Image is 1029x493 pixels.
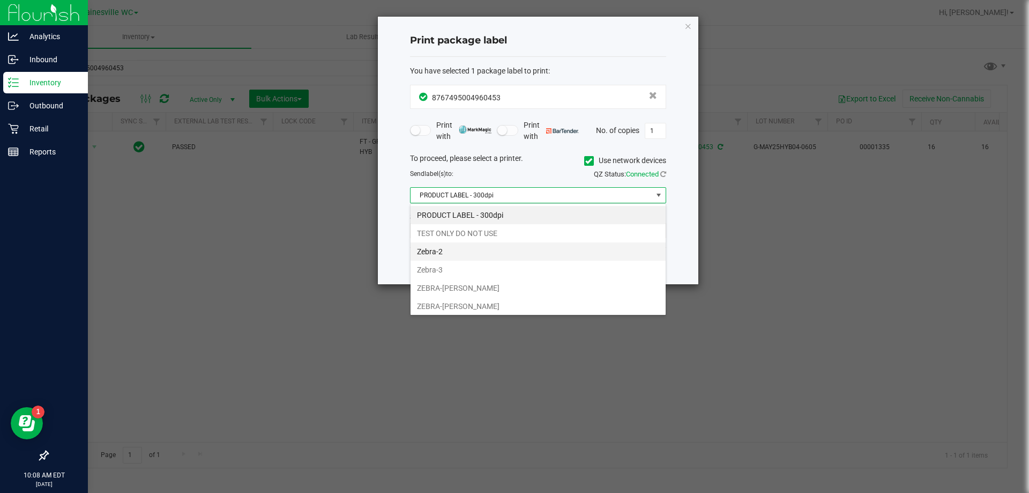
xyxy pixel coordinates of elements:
span: You have selected 1 package label to print [410,67,548,75]
li: Zebra-2 [411,242,666,261]
div: To proceed, please select a printer. [402,153,674,169]
p: Analytics [19,30,83,43]
span: Print with [436,120,491,142]
span: Send to: [410,170,453,178]
p: Retail [19,122,83,135]
img: mark_magic_cybra.png [459,126,491,134]
h4: Print package label [410,34,666,48]
p: Outbound [19,99,83,112]
span: Print with [524,120,579,142]
li: Zebra-3 [411,261,666,279]
li: PRODUCT LABEL - 300dpi [411,206,666,224]
inline-svg: Inventory [8,77,19,88]
li: ZEBRA-[PERSON_NAME] [411,297,666,315]
inline-svg: Retail [8,123,19,134]
inline-svg: Inbound [8,54,19,65]
span: PRODUCT LABEL - 300dpi [411,188,652,203]
span: 8767495004960453 [432,93,501,102]
span: label(s) [424,170,446,178]
span: Connected [626,170,659,178]
iframe: Resource center [11,407,43,439]
p: Reports [19,145,83,158]
inline-svg: Outbound [8,100,19,111]
img: bartender.png [546,128,579,134]
inline-svg: Analytics [8,31,19,42]
span: QZ Status: [594,170,666,178]
p: Inventory [19,76,83,89]
div: : [410,65,666,77]
li: ZEBRA-[PERSON_NAME] [411,279,666,297]
inline-svg: Reports [8,146,19,157]
span: No. of copies [596,126,639,134]
iframe: Resource center unread badge [32,406,44,418]
span: In Sync [419,91,429,102]
p: 10:08 AM EDT [5,470,83,480]
p: [DATE] [5,480,83,488]
div: Select a label template. [402,211,674,223]
p: Inbound [19,53,83,66]
li: TEST ONLY DO NOT USE [411,224,666,242]
label: Use network devices [584,155,666,166]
